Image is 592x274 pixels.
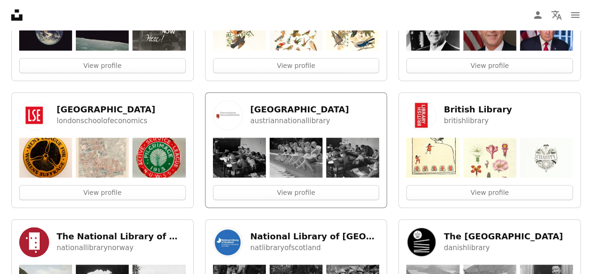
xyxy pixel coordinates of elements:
[11,9,22,21] a: Home — Unsplash
[213,185,380,200] a: View profile
[76,11,129,51] img: photo-1564053489865-3f7ddbf8551b
[406,58,573,73] a: View profile
[463,11,516,51] img: photo-1580129958560-c5e47d47a677
[213,100,376,130] a: Avatar of user Austrian National Library[GEOGRAPHIC_DATA]austriannationallibrary
[444,104,512,115] h5: British Library
[406,227,436,257] img: Avatar of user The Royal Danish Library
[520,11,573,51] img: photo-1580128660010-fd027e1e587a
[213,138,266,178] img: photo-1578593139939-cccb1e98698c
[406,185,573,200] a: View profile
[57,104,155,115] h5: [GEOGRAPHIC_DATA]
[213,227,376,257] a: Avatar of user National Library of ScotlandNational Library of [GEOGRAPHIC_DATA]natlibraryofscotland
[444,242,563,253] p: danishlibrary
[57,242,182,253] p: nationallibrarynorway
[406,100,569,130] a: Avatar of user British LibraryBritish Librarybritishlibrary
[406,11,459,51] img: photo-1580128637392-35b81ba47467
[547,6,566,24] button: Language
[213,58,380,73] a: View profile
[250,242,376,253] p: natlibraryofscotland
[19,227,182,257] a: Avatar of user The National Library of NorwayThe National Library of Norwaynationallibrarynorway
[19,100,49,130] img: Avatar of user LSE Library
[19,100,182,130] a: Avatar of user LSE Library[GEOGRAPHIC_DATA]londonschoolofeconomics
[406,100,436,130] img: Avatar of user British Library
[250,115,349,126] p: austriannationallibrary
[213,100,243,130] img: Avatar of user Austrian National Library
[19,11,72,51] img: photo-1564053489984-317bbd824340
[76,138,129,178] img: photo-1582909184950-f5d85d232510
[520,138,573,178] img: photo-1584441405886-bc91be61e56a
[132,11,185,51] img: photo-1563198804-b144dfc1661c
[250,231,376,242] h5: National Library of [GEOGRAPHIC_DATA]
[463,138,516,178] img: photo-1574087274792-b82d8d1e7094
[57,115,155,126] p: londonschoolofeconomics
[213,11,266,51] img: photo-1579762715118-a6f1d4b934f1
[270,138,322,178] img: photo-1579702455224-c0dd4ac78234
[19,185,186,200] a: View profile
[19,138,72,178] img: photo-1587987501183-33e43fdde781
[326,138,379,178] img: photo-1578593139862-d9b9d9693d57
[566,6,585,24] button: Menu
[406,227,569,257] a: Avatar of user The Royal Danish LibraryThe [GEOGRAPHIC_DATA]danishlibrary
[19,227,49,257] img: Avatar of user The National Library of Norway
[132,138,185,178] img: photo-1587567818566-3272be7d64c9
[444,231,563,242] h5: The [GEOGRAPHIC_DATA]
[528,6,547,24] a: Log in / Sign up
[270,11,322,51] img: photo-1579762714453-51d9913984e2
[250,104,349,115] h5: [GEOGRAPHIC_DATA]
[406,138,459,178] img: photo-1625043094257-b6c1b573210f
[326,11,379,51] img: photo-1579762715459-5a068c289fda
[444,115,512,126] p: britishlibrary
[57,231,182,242] h5: The National Library of Norway
[213,227,243,257] img: Avatar of user National Library of Scotland
[19,58,186,73] a: View profile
